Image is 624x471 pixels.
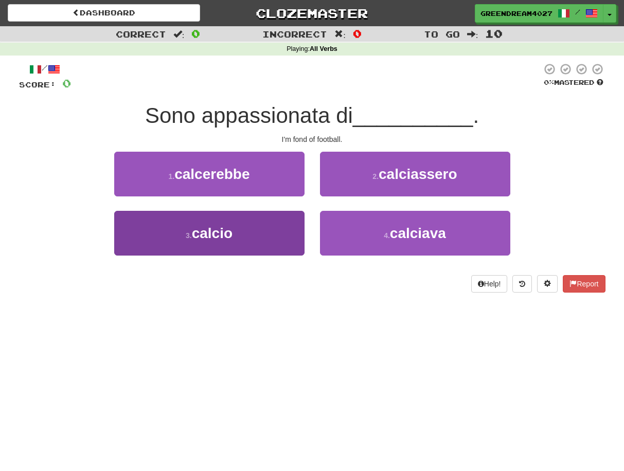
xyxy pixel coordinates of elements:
span: calciava [390,225,446,241]
span: To go [424,29,460,39]
a: Clozemaster [216,4,408,22]
span: calciassero [379,166,457,182]
span: . [473,103,479,128]
button: Help! [471,275,508,293]
a: Dashboard [8,4,200,22]
button: 4.calciava [320,211,510,256]
span: 0 % [544,78,554,86]
span: calcerebbe [174,166,249,182]
small: 1 . [168,172,174,180]
span: 0 [62,77,71,89]
strong: All Verbs [310,45,337,52]
button: Round history (alt+y) [512,275,532,293]
small: 4 . [384,231,390,240]
a: GreenDream4027 / [475,4,603,23]
span: __________ [353,103,473,128]
div: / [19,63,71,76]
span: Score: [19,80,56,89]
span: : [334,30,346,39]
button: 2.calciassero [320,152,510,196]
span: / [575,8,580,15]
button: 1.calcerebbe [114,152,305,196]
span: calcio [192,225,233,241]
span: : [467,30,478,39]
span: Incorrect [262,29,327,39]
span: Sono appassionata di [145,103,353,128]
button: 3.calcio [114,211,305,256]
span: 0 [353,27,362,40]
small: 3 . [186,231,192,240]
span: GreenDream4027 [480,9,552,18]
button: Report [563,275,605,293]
span: 10 [485,27,503,40]
span: 0 [191,27,200,40]
span: : [173,30,185,39]
small: 2 . [372,172,379,180]
span: Correct [116,29,166,39]
div: I'm fond of football. [19,134,605,144]
div: Mastered [542,78,605,87]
